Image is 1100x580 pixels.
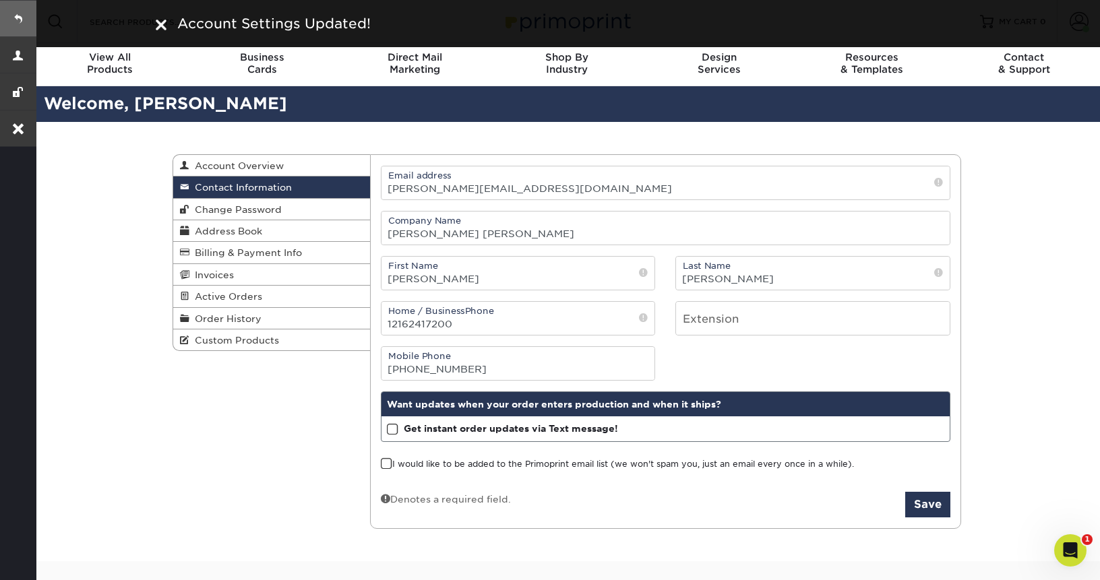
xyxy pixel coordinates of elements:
img: close [156,20,166,30]
a: Custom Products [173,329,370,350]
iframe: Intercom live chat [1054,534,1087,567]
span: Account Settings Updated! [177,15,371,32]
a: BusinessCards [186,43,338,86]
label: I would like to be added to the Primoprint email list (we won't spam you, just an email every onc... [381,458,854,471]
h2: Welcome, [PERSON_NAME] [34,92,1100,117]
span: Business [186,51,338,63]
span: Address Book [189,226,262,236]
span: Active Orders [189,291,262,302]
div: Services [643,51,795,75]
a: Address Book [173,220,370,242]
a: Invoices [173,264,370,286]
a: Direct MailMarketing [338,43,491,86]
div: Want updates when your order enters production and when it ships? [381,392,950,416]
a: Order History [173,308,370,329]
span: Contact [948,51,1100,63]
a: Active Orders [173,286,370,307]
span: Resources [795,51,948,63]
span: Invoices [189,269,234,280]
div: Industry [491,51,643,75]
span: Direct Mail [338,51,491,63]
span: Order History [189,313,262,324]
div: Denotes a required field. [381,492,511,506]
span: Design [643,51,795,63]
a: DesignServices [643,43,795,86]
span: Contact Information [189,182,292,193]
span: Billing & Payment Info [189,247,302,258]
a: Account Overview [173,155,370,176]
a: Contact Information [173,176,370,198]
span: Change Password [189,204,282,215]
span: Custom Products [189,335,279,346]
a: Resources& Templates [795,43,948,86]
a: Contact& Support [948,43,1100,86]
div: Marketing [338,51,491,75]
span: Account Overview [189,160,284,171]
a: Billing & Payment Info [173,242,370,263]
strong: Get instant order updates via Text message! [404,423,618,434]
div: & Support [948,51,1100,75]
button: Save [905,492,950,517]
span: View All [34,51,186,63]
span: 1 [1082,534,1093,545]
div: & Templates [795,51,948,75]
div: Cards [186,51,338,75]
a: Change Password [173,199,370,220]
a: Shop ByIndustry [491,43,643,86]
div: Products [34,51,186,75]
a: View AllProducts [34,43,186,86]
span: Shop By [491,51,643,63]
